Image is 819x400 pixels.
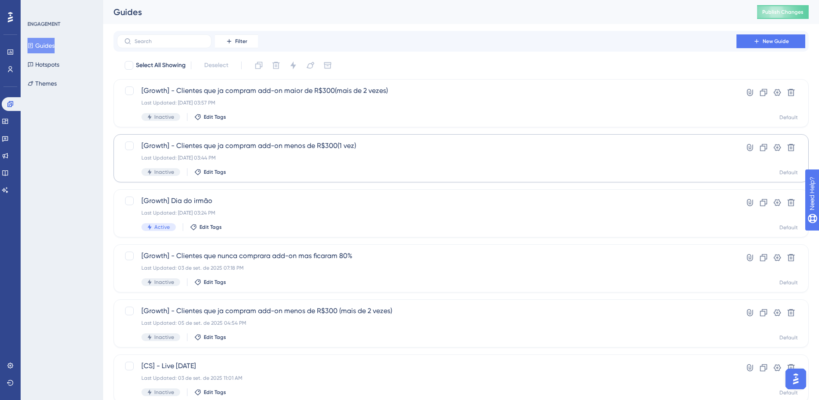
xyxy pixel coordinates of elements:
span: Edit Tags [204,389,226,396]
button: Edit Tags [194,389,226,396]
span: [Growth] - Clientes que ja compram add-on menos de R$300 (mais de 2 vezes) [141,306,712,316]
button: Deselect [196,58,236,73]
div: Last Updated: [DATE] 03:44 PM [141,154,712,161]
button: New Guide [736,34,805,48]
button: Hotspots [28,57,59,72]
span: Edit Tags [204,334,226,341]
button: Edit Tags [194,334,226,341]
span: [Growth] - Clientes que ja compram add-on menos de R$300(1 vez) [141,141,712,151]
button: Guides [28,38,55,53]
div: Guides [113,6,736,18]
span: New Guide [763,38,789,45]
div: Last Updated: 05 de set. de 2025 04:54 PM [141,320,712,326]
button: Edit Tags [190,224,222,231]
input: Search [135,38,204,44]
div: ENGAGEMENT [28,21,60,28]
span: Inactive [154,169,174,175]
span: Edit Tags [204,279,226,286]
div: Default [779,169,798,176]
div: Default [779,334,798,341]
span: Edit Tags [204,169,226,175]
span: Inactive [154,279,174,286]
span: Select All Showing [136,60,186,71]
div: Default [779,114,798,121]
div: Last Updated: 03 de set. de 2025 07:18 PM [141,265,712,271]
button: Themes [28,76,57,91]
span: [Growth] - Clientes que ja compram add-on maior de R$300(mais de 2 vezes) [141,86,712,96]
span: [Growth] - Clientes que nunca comprara add-on mas ficaram 80% [141,251,712,261]
div: Last Updated: [DATE] 03:24 PM [141,209,712,216]
span: Publish Changes [762,9,804,15]
button: Edit Tags [194,114,226,120]
span: Active [154,224,170,231]
span: Need Help? [20,2,54,12]
button: Edit Tags [194,169,226,175]
div: Default [779,279,798,286]
span: [CS] - Live [DATE] [141,361,712,371]
span: Inactive [154,114,174,120]
span: Inactive [154,334,174,341]
button: Edit Tags [194,279,226,286]
span: Deselect [204,60,228,71]
span: Edit Tags [199,224,222,231]
iframe: UserGuiding AI Assistant Launcher [783,366,809,392]
div: Default [779,224,798,231]
span: Inactive [154,389,174,396]
div: Default [779,389,798,396]
div: Last Updated: 03 de set. de 2025 11:01 AM [141,375,712,382]
div: Last Updated: [DATE] 03:57 PM [141,99,712,106]
span: Edit Tags [204,114,226,120]
span: [Growth] Dia do irmão [141,196,712,206]
button: Filter [215,34,258,48]
span: Filter [235,38,247,45]
button: Publish Changes [757,5,809,19]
